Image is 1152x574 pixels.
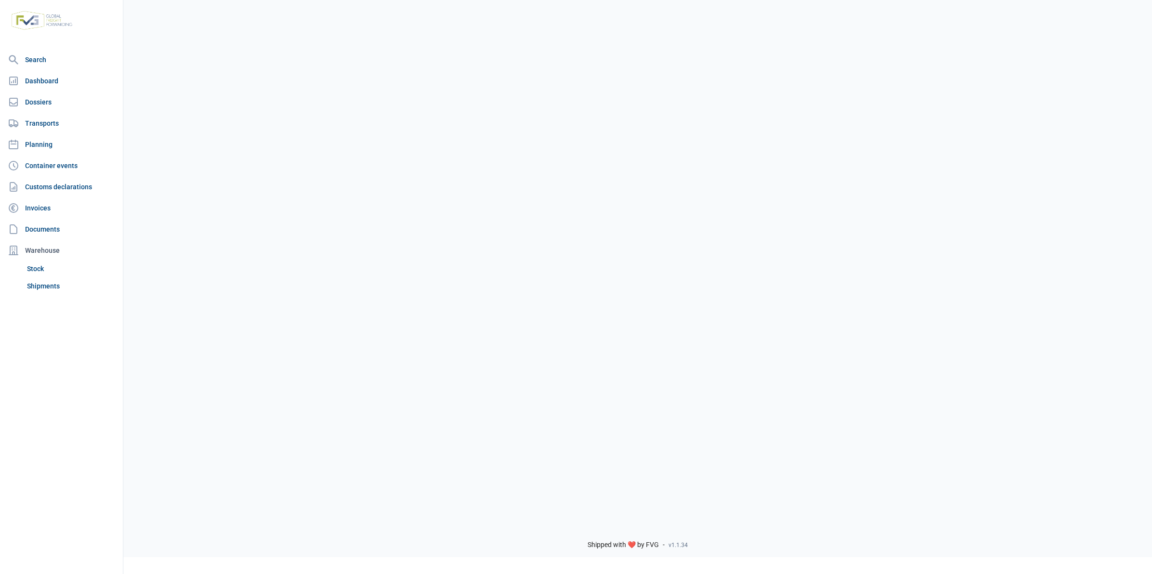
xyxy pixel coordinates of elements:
a: Documents [4,220,119,239]
a: Planning [4,135,119,154]
a: Shipments [23,277,119,295]
div: Warehouse [4,241,119,260]
img: FVG - Global freight forwarding [8,7,76,34]
span: - [663,541,665,549]
span: Shipped with ❤️ by FVG [588,541,659,549]
a: Container events [4,156,119,175]
a: Transports [4,114,119,133]
a: Invoices [4,198,119,218]
a: Dashboard [4,71,119,91]
a: Stock [23,260,119,277]
span: v1.1.34 [669,541,688,549]
a: Dossiers [4,92,119,112]
a: Search [4,50,119,69]
a: Customs declarations [4,177,119,196]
